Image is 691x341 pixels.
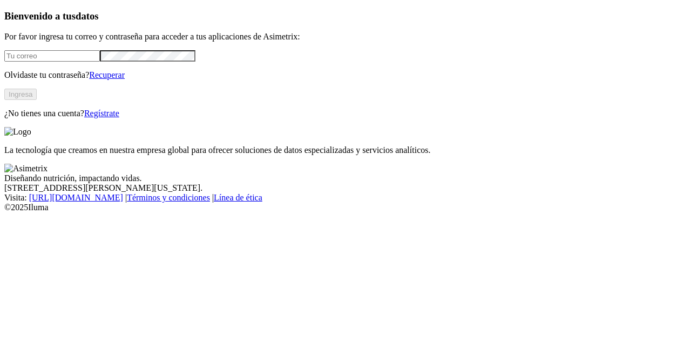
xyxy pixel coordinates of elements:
p: Por favor ingresa tu correo y contraseña para acceder a tus aplicaciones de Asimetrix: [4,32,687,42]
a: Recuperar [89,70,125,79]
span: datos [76,10,99,22]
p: Olvidaste tu contraseña? [4,70,687,80]
div: Diseñando nutrición, impactando vidas. [4,173,687,183]
div: Visita : | | [4,193,687,203]
a: Línea de ética [214,193,262,202]
img: Asimetrix [4,164,48,173]
a: [URL][DOMAIN_NAME] [29,193,123,202]
input: Tu correo [4,50,100,62]
h3: Bienvenido a tus [4,10,687,22]
img: Logo [4,127,31,137]
div: [STREET_ADDRESS][PERSON_NAME][US_STATE]. [4,183,687,193]
button: Ingresa [4,89,37,100]
div: © 2025 Iluma [4,203,687,212]
a: Regístrate [84,109,119,118]
p: ¿No tienes una cuenta? [4,109,687,118]
a: Términos y condiciones [127,193,210,202]
p: La tecnología que creamos en nuestra empresa global para ofrecer soluciones de datos especializad... [4,145,687,155]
